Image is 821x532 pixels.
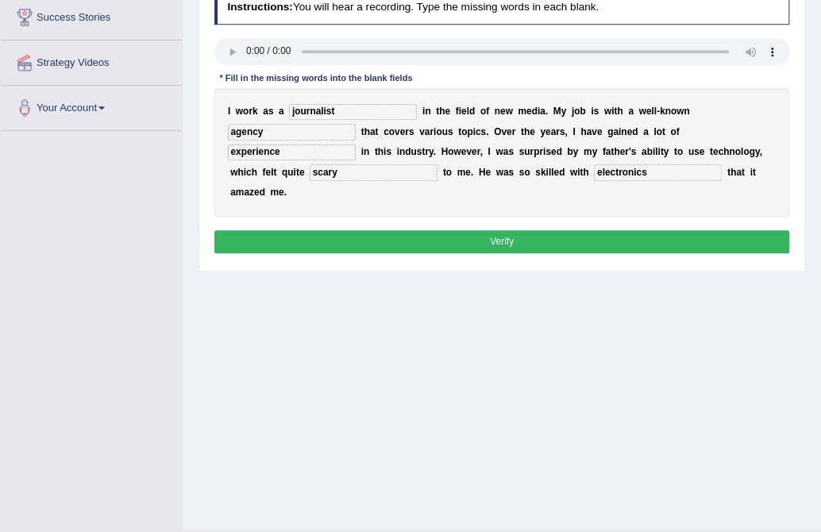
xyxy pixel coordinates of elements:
[471,167,473,178] b: .
[657,106,660,117] b: -
[268,106,274,117] b: s
[586,126,592,137] b: a
[729,146,734,157] b: n
[570,167,577,178] b: w
[653,146,655,157] b: i
[249,187,254,198] b: z
[718,146,723,157] b: c
[508,167,514,178] b: s
[541,167,546,178] b: k
[260,187,265,198] b: d
[422,146,425,157] b: t
[467,106,469,117] b: l
[230,187,236,198] b: a
[591,106,593,117] b: i
[459,106,461,117] b: i
[530,126,535,137] b: e
[456,106,459,117] b: f
[643,126,649,137] b: a
[501,126,507,137] b: v
[461,146,467,157] b: e
[265,167,271,178] b: e
[244,167,246,178] b: i
[465,167,471,178] b: e
[495,146,503,157] b: w
[227,1,292,13] b: Instructions:
[580,126,586,137] b: h
[287,167,293,178] b: u
[214,230,790,253] button: Verify
[594,106,599,117] b: s
[375,126,378,137] b: t
[270,187,279,198] b: m
[505,106,512,117] b: w
[535,167,541,178] b: s
[710,146,713,157] b: t
[755,146,760,157] b: y
[378,146,384,157] b: h
[472,146,477,157] b: e
[631,146,637,157] b: s
[574,106,580,117] b: o
[518,146,524,157] b: s
[448,126,453,137] b: s
[263,106,268,117] b: a
[736,167,742,178] b: a
[228,145,356,160] input: blank
[526,106,532,117] b: e
[399,146,405,157] b: n
[254,187,260,198] b: e
[282,167,287,178] b: q
[688,146,694,157] b: u
[613,126,619,137] b: a
[228,106,230,117] b: I
[580,167,583,178] b: t
[583,167,588,178] b: h
[472,126,475,137] b: i
[252,167,257,178] b: h
[619,146,625,157] b: e
[531,106,537,117] b: d
[723,146,729,157] b: h
[279,106,284,117] b: a
[361,126,364,137] b: t
[518,106,526,117] b: m
[397,146,399,157] b: i
[436,126,441,137] b: o
[617,106,622,117] b: h
[243,106,249,117] b: o
[540,106,545,117] b: a
[486,106,489,117] b: f
[410,146,416,157] b: u
[384,146,386,157] b: i
[271,167,273,178] b: l
[665,106,670,117] b: n
[654,106,657,117] b: l
[384,126,389,137] b: c
[507,126,512,137] b: e
[621,126,626,137] b: n
[310,164,437,180] input: blank
[727,167,730,178] b: t
[296,167,299,178] b: t
[572,106,574,117] b: j
[236,106,243,117] b: w
[445,106,450,117] b: e
[614,106,617,117] b: t
[389,126,395,137] b: o
[661,146,664,157] b: t
[539,146,543,157] b: r
[364,146,369,157] b: n
[646,106,652,117] b: e
[534,146,539,157] b: p
[230,167,237,178] b: w
[580,106,585,117] b: b
[629,146,631,157] b: '
[519,167,525,178] b: s
[386,146,391,157] b: s
[543,146,545,157] b: i
[538,106,540,117] b: i
[662,126,665,137] b: t
[488,146,490,157] b: I
[551,167,553,178] b: l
